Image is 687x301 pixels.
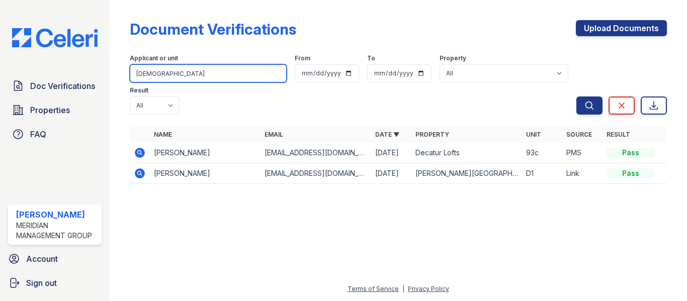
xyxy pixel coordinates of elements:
td: 93c [522,143,562,163]
label: To [367,54,375,62]
td: [EMAIL_ADDRESS][DOMAIN_NAME] [261,163,371,184]
a: Upload Documents [576,20,667,36]
td: [DATE] [371,143,411,163]
img: CE_Logo_Blue-a8612792a0a2168367f1c8372b55b34899dd931a85d93a1a3d3e32e68fde9ad4.png [4,28,106,47]
td: [DATE] [371,163,411,184]
td: Decatur Lofts [411,143,522,163]
a: Email [265,131,283,138]
div: | [402,285,404,292]
div: Pass [607,148,655,158]
td: Link [562,163,603,184]
a: Name [154,131,172,138]
div: Document Verifications [130,20,296,38]
a: Terms of Service [348,285,399,292]
a: Result [607,131,630,138]
span: FAQ [30,128,46,140]
a: Account [4,249,106,269]
label: Applicant or unit [130,54,178,62]
a: FAQ [8,124,102,144]
div: Pass [607,168,655,178]
td: PMS [562,143,603,163]
label: From [295,54,310,62]
a: Property [415,131,449,138]
div: [PERSON_NAME] [16,209,98,221]
span: Sign out [26,277,57,289]
a: Source [566,131,592,138]
a: Sign out [4,273,106,293]
td: [PERSON_NAME] [150,163,261,184]
a: Privacy Policy [408,285,449,292]
label: Property [440,54,466,62]
label: Result [130,86,148,94]
span: Doc Verifications [30,80,95,92]
td: [PERSON_NAME] [150,143,261,163]
a: Date ▼ [375,131,399,138]
a: Properties [8,100,102,120]
a: Doc Verifications [8,76,102,96]
a: Unit [526,131,541,138]
div: Meridian Management Group [16,221,98,241]
span: Properties [30,104,70,116]
td: [PERSON_NAME][GEOGRAPHIC_DATA] [411,163,522,184]
input: Search by name, email, or unit number [130,64,287,82]
td: [EMAIL_ADDRESS][DOMAIN_NAME] [261,143,371,163]
span: Account [26,253,58,265]
td: D1 [522,163,562,184]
